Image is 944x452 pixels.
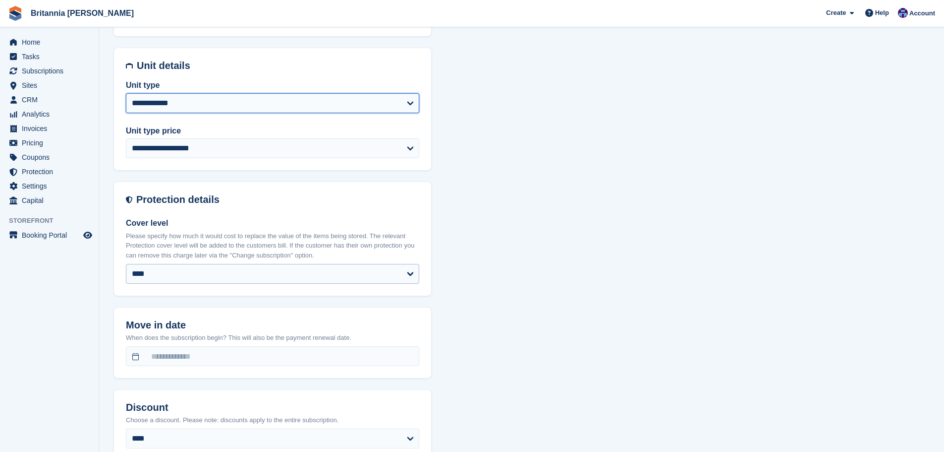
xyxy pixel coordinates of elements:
[5,165,94,179] a: menu
[22,78,81,92] span: Sites
[8,6,23,21] img: stora-icon-8386f47178a22dfd0bd8f6a31ec36ba5ce8667c1dd55bd0f319d3a0aa187defe.svg
[126,60,133,71] img: unit-details-icon-595b0c5c156355b767ba7b61e002efae458ec76ed5ec05730b8e856ff9ea34a9.svg
[22,35,81,49] span: Home
[22,150,81,164] span: Coupons
[22,50,81,64] span: Tasks
[126,333,419,343] p: When does the subscription begin? This will also be the payment renewal date.
[22,165,81,179] span: Protection
[126,194,132,205] img: insurance-details-icon-731ffda60807649b61249b889ba3c5e2b5c27d34e2e1fb37a309f0fde93ff34a.svg
[875,8,889,18] span: Help
[909,8,935,18] span: Account
[5,107,94,121] a: menu
[126,79,419,91] label: Unit type
[137,60,419,71] h2: Unit details
[27,5,138,21] a: Britannia [PERSON_NAME]
[22,64,81,78] span: Subscriptions
[5,228,94,242] a: menu
[898,8,908,18] img: Becca Clark
[22,122,81,135] span: Invoices
[82,229,94,241] a: Preview store
[5,136,94,150] a: menu
[126,415,419,425] p: Choose a discount. Please note: discounts apply to the entire subscription.
[22,93,81,107] span: CRM
[5,64,94,78] a: menu
[5,179,94,193] a: menu
[22,107,81,121] span: Analytics
[5,35,94,49] a: menu
[126,320,419,331] h2: Move in date
[5,93,94,107] a: menu
[126,402,419,413] h2: Discount
[126,231,419,260] p: Please specify how much it would cost to replace the value of the items being stored. The relevan...
[22,136,81,150] span: Pricing
[5,150,94,164] a: menu
[5,50,94,64] a: menu
[126,125,419,137] label: Unit type price
[9,216,99,226] span: Storefront
[22,194,81,207] span: Capital
[22,228,81,242] span: Booking Portal
[22,179,81,193] span: Settings
[5,78,94,92] a: menu
[126,217,419,229] label: Cover level
[136,194,419,205] h2: Protection details
[5,122,94,135] a: menu
[826,8,846,18] span: Create
[5,194,94,207] a: menu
